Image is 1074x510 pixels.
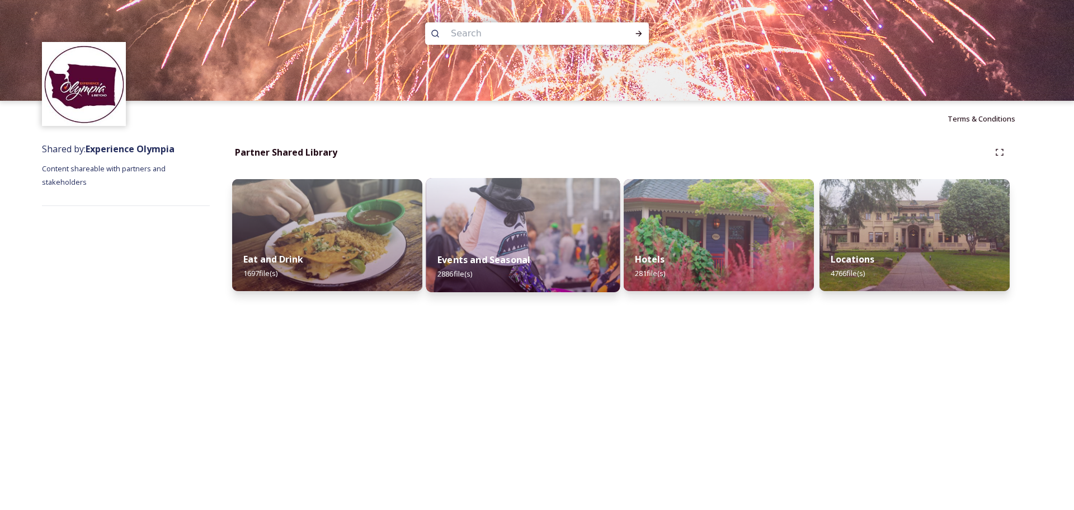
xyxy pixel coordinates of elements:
[42,163,167,187] span: Content shareable with partners and stakeholders
[437,254,530,266] strong: Events and Seasonal
[86,143,175,155] strong: Experience Olympia
[437,269,472,279] span: 2886 file(s)
[426,178,620,292] img: 01dfedb3-f9ab-4218-ac58-566c60a655a5.jpg
[232,179,422,291] img: a0e002fa-8ac6-45f8-808f-2eff4e864581.jpg
[445,21,599,46] input: Search
[235,146,337,158] strong: Partner Shared Library
[831,268,865,278] span: 4766 file(s)
[243,268,277,278] span: 1697 file(s)
[624,179,814,291] img: 89a5bdf1-4903-4510-b079-5b495e2b74da.jpg
[948,112,1032,125] a: Terms & Conditions
[819,179,1010,291] img: 1a6aefa4-f8a4-4c7b-b265-d8a594f9ce8f.jpg
[635,253,665,265] strong: Hotels
[948,114,1015,124] span: Terms & Conditions
[831,253,874,265] strong: Locations
[42,143,175,155] span: Shared by:
[44,44,125,125] img: download.jpeg
[635,268,665,278] span: 281 file(s)
[243,253,303,265] strong: Eat and Drink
